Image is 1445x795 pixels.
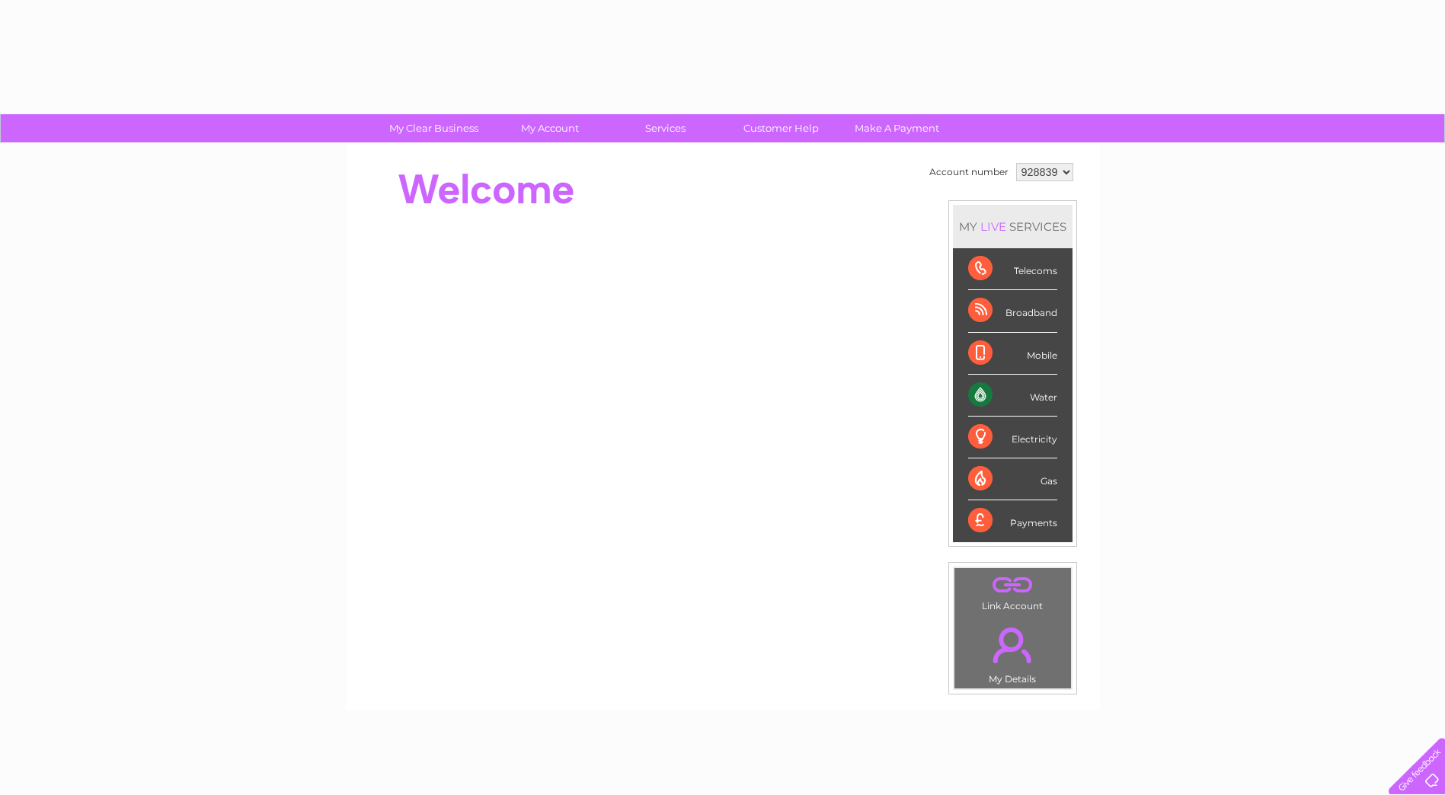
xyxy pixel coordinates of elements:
a: Services [603,114,728,142]
a: My Clear Business [371,114,497,142]
td: Link Account [954,567,1072,615]
a: . [958,618,1067,672]
td: My Details [954,615,1072,689]
div: Gas [968,458,1057,500]
a: . [958,572,1067,599]
div: LIVE [977,219,1009,234]
div: Electricity [968,417,1057,458]
div: Payments [968,500,1057,541]
div: Water [968,375,1057,417]
div: Telecoms [968,248,1057,290]
div: Broadband [968,290,1057,332]
a: Customer Help [718,114,844,142]
div: Mobile [968,333,1057,375]
a: Make A Payment [834,114,960,142]
a: My Account [487,114,612,142]
div: MY SERVICES [953,205,1073,248]
td: Account number [926,159,1012,185]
